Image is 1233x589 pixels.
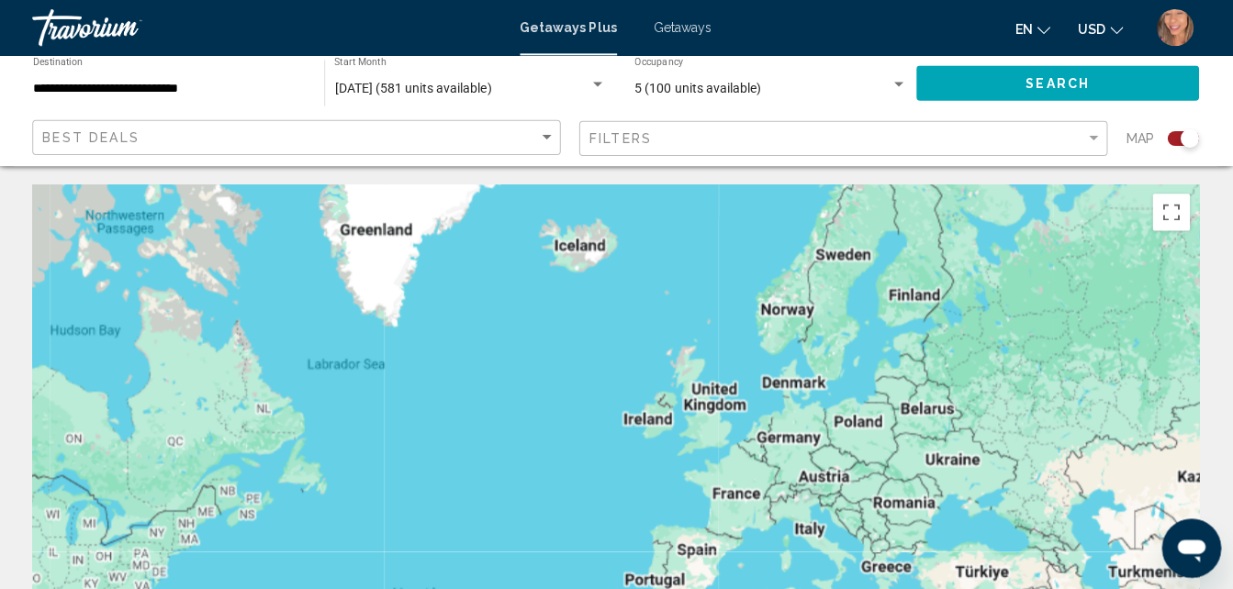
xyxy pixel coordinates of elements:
[1076,16,1121,42] button: Change currency
[1014,16,1048,42] button: Change language
[337,80,493,94] span: [DATE] (581 units available)
[1124,125,1151,150] span: Map
[1076,22,1104,37] span: USD
[47,129,556,145] mat-select: Sort by
[1149,8,1196,47] button: User Menu
[1024,76,1088,91] span: Search
[37,9,503,46] a: Travorium
[47,129,143,144] span: Best Deals
[521,20,618,35] a: Getaways Plus
[1160,516,1218,574] iframe: Button to launch messaging window
[580,119,1105,157] button: Filter
[1150,193,1187,229] button: Toggle fullscreen view
[590,130,653,145] span: Filters
[915,65,1196,99] button: Search
[1154,9,1191,46] img: Z
[1014,22,1031,37] span: en
[635,80,761,94] span: 5 (100 units available)
[655,20,712,35] a: Getaways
